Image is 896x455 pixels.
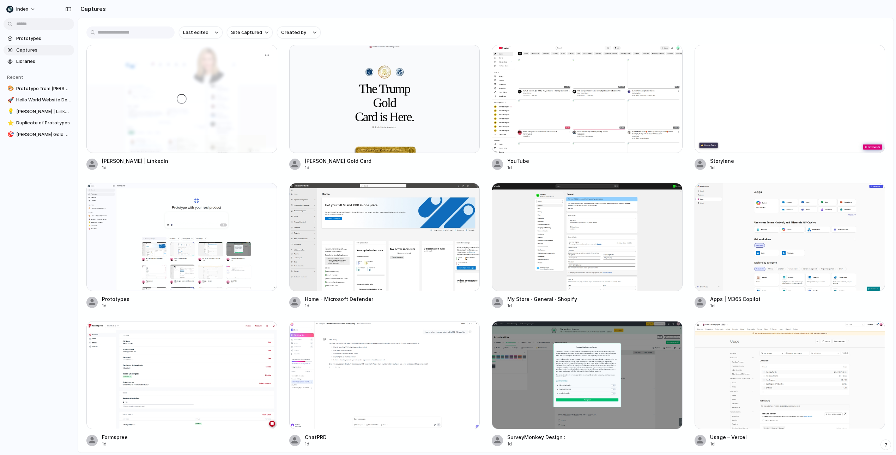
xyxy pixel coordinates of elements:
[7,96,12,104] div: 🚀
[227,26,273,39] button: Site captured
[102,433,128,441] div: Formspree
[305,157,371,165] div: [PERSON_NAME] Gold Card
[277,26,321,39] button: Created by
[281,29,306,36] span: Created by
[183,29,208,36] span: Last edited
[16,85,71,92] span: Prototype from [PERSON_NAME] | LinkedIn
[710,303,761,309] div: 1d
[507,157,529,165] div: YouTube
[4,106,74,117] a: 💡[PERSON_NAME] | LinkedIn
[6,119,13,126] button: ⭐
[4,118,74,128] a: ⭐Duplicate of Prototypes
[507,433,565,441] div: SurveyMonkey Design :
[710,295,761,303] div: Apps | M365 Copilot
[305,433,327,441] div: ChatPRD
[710,157,734,165] div: Storylane
[507,441,565,447] div: 1d
[6,131,13,138] button: 🎯
[16,108,71,115] span: [PERSON_NAME] | LinkedIn
[102,295,129,303] div: Prototypes
[4,45,74,55] a: Captures
[710,441,747,447] div: 1d
[7,107,12,116] div: 💡
[305,165,371,171] div: 1d
[305,295,373,303] div: Home - Microsoft Defender
[16,119,71,126] span: Duplicate of Prototypes
[4,4,39,15] button: Index
[102,157,168,165] div: [PERSON_NAME] | LinkedIn
[710,165,734,171] div: 1d
[7,84,12,93] div: 🎨
[231,29,262,36] span: Site captured
[16,131,71,138] span: [PERSON_NAME] Gold Card
[7,74,23,80] span: Recent
[6,108,13,115] button: 💡
[4,83,74,94] a: 🎨Prototype from [PERSON_NAME] | LinkedIn
[16,58,71,65] span: Libraries
[16,47,71,54] span: Captures
[102,303,129,309] div: 1d
[7,119,12,127] div: ⭐
[305,303,373,309] div: 1d
[4,95,74,105] a: 🚀Hello World Website Design
[16,96,71,104] span: Hello World Website Design
[16,35,71,42] span: Prototypes
[4,129,74,140] a: 🎯[PERSON_NAME] Gold Card
[507,303,577,309] div: 1d
[4,56,74,67] a: Libraries
[6,85,13,92] button: 🎨
[507,295,577,303] div: My Store · General · Shopify
[4,33,74,44] a: Prototypes
[7,130,12,138] div: 🎯
[710,433,747,441] div: Usage – Vercel
[78,5,106,13] h2: Captures
[305,441,327,447] div: 1d
[179,26,223,39] button: Last edited
[507,165,529,171] div: 1d
[102,441,128,447] div: 1d
[102,165,168,171] div: 1d
[6,96,13,104] button: 🚀
[16,6,28,13] span: Index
